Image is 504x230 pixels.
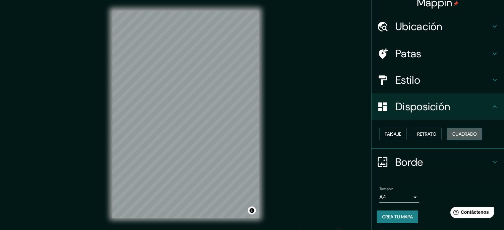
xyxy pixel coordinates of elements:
[417,131,436,137] font: Retrato
[395,100,450,114] font: Disposición
[371,93,504,120] div: Disposición
[379,186,393,192] font: Tamaño
[395,47,421,61] font: Patas
[445,204,497,223] iframe: Lanzador de widgets de ayuda
[377,210,418,223] button: Crea tu mapa
[395,155,423,169] font: Borde
[379,192,419,203] div: A4
[379,128,407,140] button: Paisaje
[452,131,477,137] font: Cuadrado
[453,1,459,6] img: pin-icon.png
[382,214,413,220] font: Crea tu mapa
[248,207,256,214] button: Activar o desactivar atribución
[371,40,504,67] div: Patas
[379,194,386,201] font: A4
[371,149,504,175] div: Borde
[412,128,442,140] button: Retrato
[447,128,482,140] button: Cuadrado
[395,20,442,33] font: Ubicación
[371,67,504,93] div: Estilo
[395,73,420,87] font: Estilo
[371,13,504,40] div: Ubicación
[112,11,259,218] canvas: Mapa
[385,131,401,137] font: Paisaje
